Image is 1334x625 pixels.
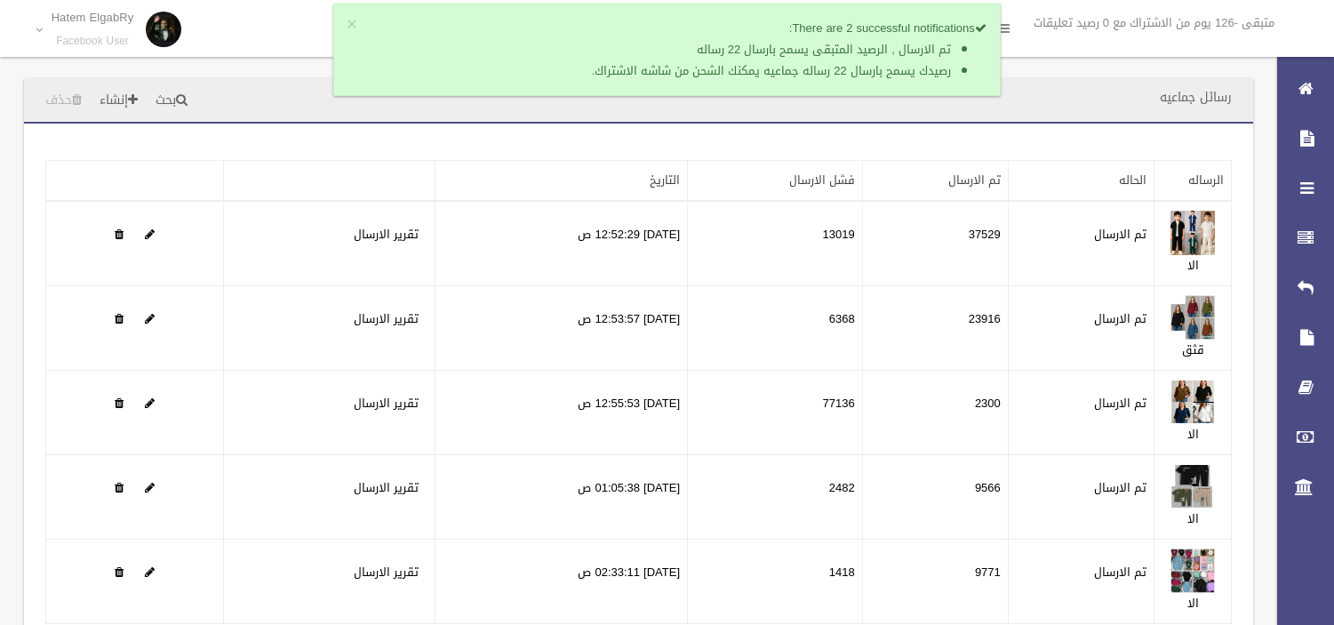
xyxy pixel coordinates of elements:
img: 638910754294190600.jpg [1170,380,1215,424]
label: تم الارسال [1094,393,1146,414]
a: الا [1187,508,1199,530]
a: الا [1187,423,1199,445]
label: تم الارسال [1094,308,1146,330]
img: 638910753509971848.jpg [1170,295,1215,340]
a: Edit [1170,223,1215,245]
a: بحث [148,84,195,117]
th: الحاله [1008,161,1154,202]
p: Hatem ElgabRy [52,11,134,24]
img: 638910752364816942.jpg [1170,211,1215,255]
a: تم الارسال [948,169,1001,191]
strong: There are 2 successful notifications: [789,17,987,39]
a: Edit [145,561,155,583]
td: 23916 [862,286,1008,371]
a: Edit [145,308,155,330]
a: تقرير الارسال [354,561,419,583]
a: Edit [145,477,155,499]
img: 638910759934703804.jpg [1170,464,1215,509]
th: الرساله [1154,161,1232,202]
a: Edit [1170,477,1215,499]
a: إنشاء [92,84,145,117]
td: [DATE] 01:05:38 ص [435,455,687,540]
a: الا [1187,254,1199,276]
a: Edit [1170,561,1215,583]
a: Edit [1170,392,1215,414]
td: 77136 [688,371,863,455]
button: × [347,16,356,34]
a: تقرير الارسال [354,477,419,499]
li: تم الارسال , الرصيد المتبقى يسمح بارسال 22 رساله [379,39,951,60]
img: 638910812413601407.jpeg [1170,549,1215,593]
td: 1418 [688,540,863,624]
a: تقرير الارسال [354,223,419,245]
td: 9771 [862,540,1008,624]
td: 37529 [862,201,1008,286]
a: فشل الارسال [789,169,855,191]
td: 2482 [688,455,863,540]
td: 2300 [862,371,1008,455]
td: [DATE] 12:55:53 ص [435,371,687,455]
a: تقرير الارسال [354,392,419,414]
label: تم الارسال [1094,562,1146,583]
a: Edit [145,223,155,245]
td: 9566 [862,455,1008,540]
td: [DATE] 12:52:29 ص [435,201,687,286]
a: التاريخ [650,169,680,191]
small: Facebook User [52,35,134,48]
li: رصيدك يسمح بارسال 22 رساله جماعيه يمكنك الشحن من شاشه الاشتراك. [379,60,951,82]
a: تقرير الارسال [354,308,419,330]
a: قثق [1182,339,1204,361]
header: رسائل جماعيه [1138,80,1253,115]
a: Edit [145,392,155,414]
td: 13019 [688,201,863,286]
a: الا [1187,592,1199,614]
td: [DATE] 12:53:57 ص [435,286,687,371]
a: Edit [1170,308,1215,330]
td: [DATE] 02:33:11 ص [435,540,687,624]
td: 6368 [688,286,863,371]
label: تم الارسال [1094,477,1146,499]
label: تم الارسال [1094,224,1146,245]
